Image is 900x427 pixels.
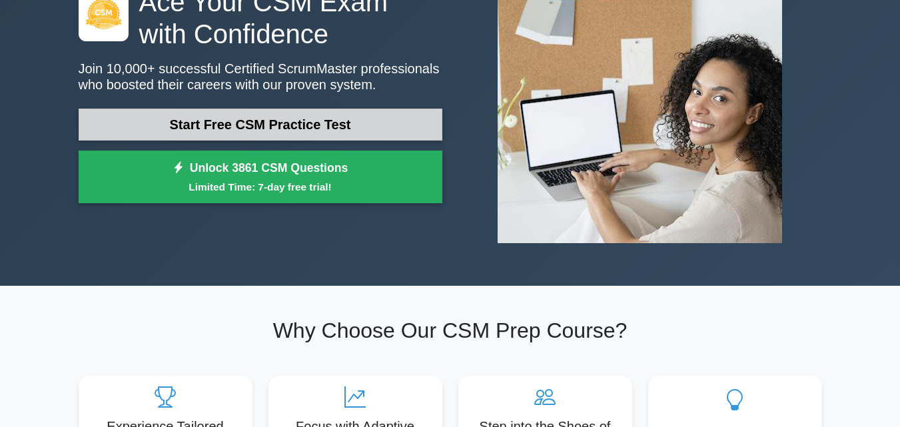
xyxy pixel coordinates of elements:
a: Start Free CSM Practice Test [79,109,442,141]
h2: Why Choose Our CSM Prep Course? [79,318,822,343]
small: Limited Time: 7-day free trial! [95,179,426,195]
p: Join 10,000+ successful Certified ScrumMaster professionals who boosted their careers with our pr... [79,61,442,93]
a: Unlock 3861 CSM QuestionsLimited Time: 7-day free trial! [79,151,442,204]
